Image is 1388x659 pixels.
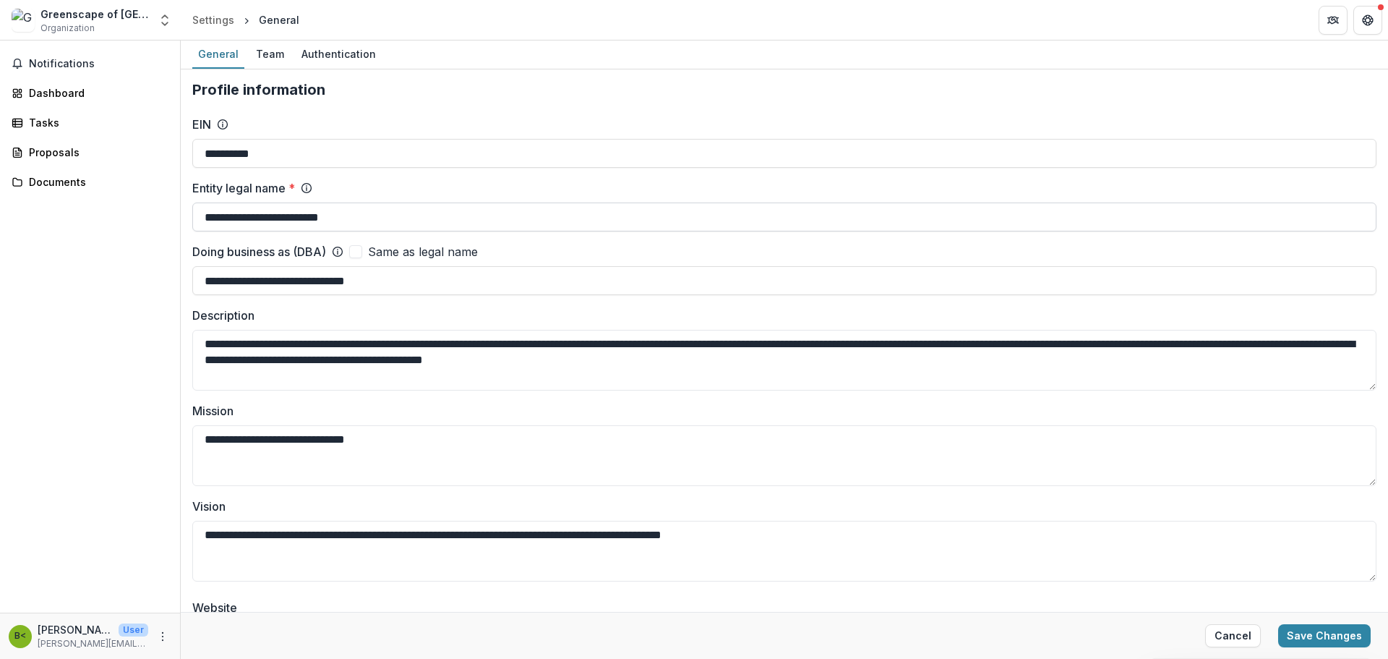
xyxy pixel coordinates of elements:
[192,41,244,69] a: General
[368,243,478,260] span: Same as legal name
[192,43,244,64] div: General
[155,6,175,35] button: Open entity switcher
[192,243,326,260] label: Doing business as (DBA)
[154,628,171,645] button: More
[6,52,174,75] button: Notifications
[6,81,174,105] a: Dashboard
[192,307,1368,324] label: Description
[192,81,1376,98] h2: Profile information
[192,116,211,133] label: EIN
[38,637,148,650] p: [PERSON_NAME][EMAIL_ADDRESS][DOMAIN_NAME]
[29,174,163,190] div: Documents
[38,622,113,637] p: [PERSON_NAME] <[PERSON_NAME][EMAIL_ADDRESS][DOMAIN_NAME]>
[192,12,234,27] div: Settings
[296,43,382,64] div: Authentication
[192,599,1368,616] label: Website
[296,41,382,69] a: Authentication
[250,43,290,64] div: Team
[187,9,305,30] nav: breadcrumb
[40,7,149,22] div: Greenscape of [GEOGRAPHIC_DATA]
[192,402,1368,420] label: Mission
[40,22,95,35] span: Organization
[192,498,1368,515] label: Vision
[14,632,26,641] div: Becky Henson <becky@greenscapeofjax.org>
[12,9,35,32] img: Greenscape of Jacksonville
[6,111,174,135] a: Tasks
[29,58,168,70] span: Notifications
[29,115,163,130] div: Tasks
[6,140,174,164] a: Proposals
[250,41,290,69] a: Team
[1205,624,1261,647] button: Cancel
[119,624,148,637] p: User
[187,9,240,30] a: Settings
[1278,624,1371,647] button: Save Changes
[259,12,299,27] div: General
[1319,6,1348,35] button: Partners
[1353,6,1382,35] button: Get Help
[6,170,174,194] a: Documents
[29,85,163,101] div: Dashboard
[29,145,163,160] div: Proposals
[192,179,295,197] label: Entity legal name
